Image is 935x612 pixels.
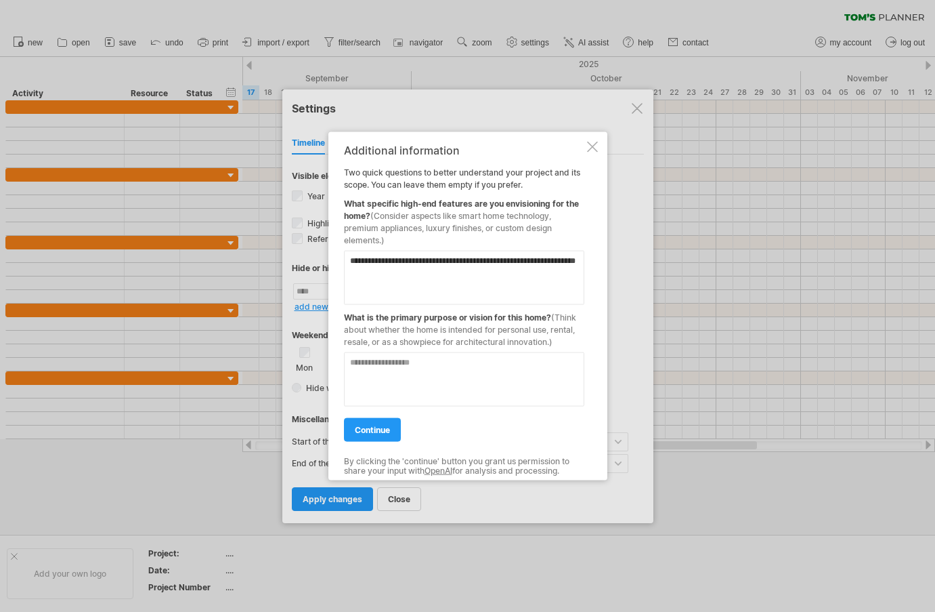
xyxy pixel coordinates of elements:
[344,210,552,245] span: (Consider aspects like smart home technology, premium appliances, luxury finishes, or custom desi...
[344,144,584,468] div: Two quick questions to better understand your project and its scope. You can leave them empty if ...
[344,144,584,156] div: Additional information
[344,456,584,476] div: By clicking the 'continue' button you grant us permission to share your input with for analysis a...
[344,312,576,346] span: (Think about whether the home is intended for personal use, rental, resale, or as a showpiece for...
[355,424,390,434] span: continue
[344,304,584,348] div: What is the primary purpose or vision for this home?
[344,190,584,246] div: What specific high-end features are you envisioning for the home?
[425,466,452,476] a: OpenAI
[344,417,401,441] a: continue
